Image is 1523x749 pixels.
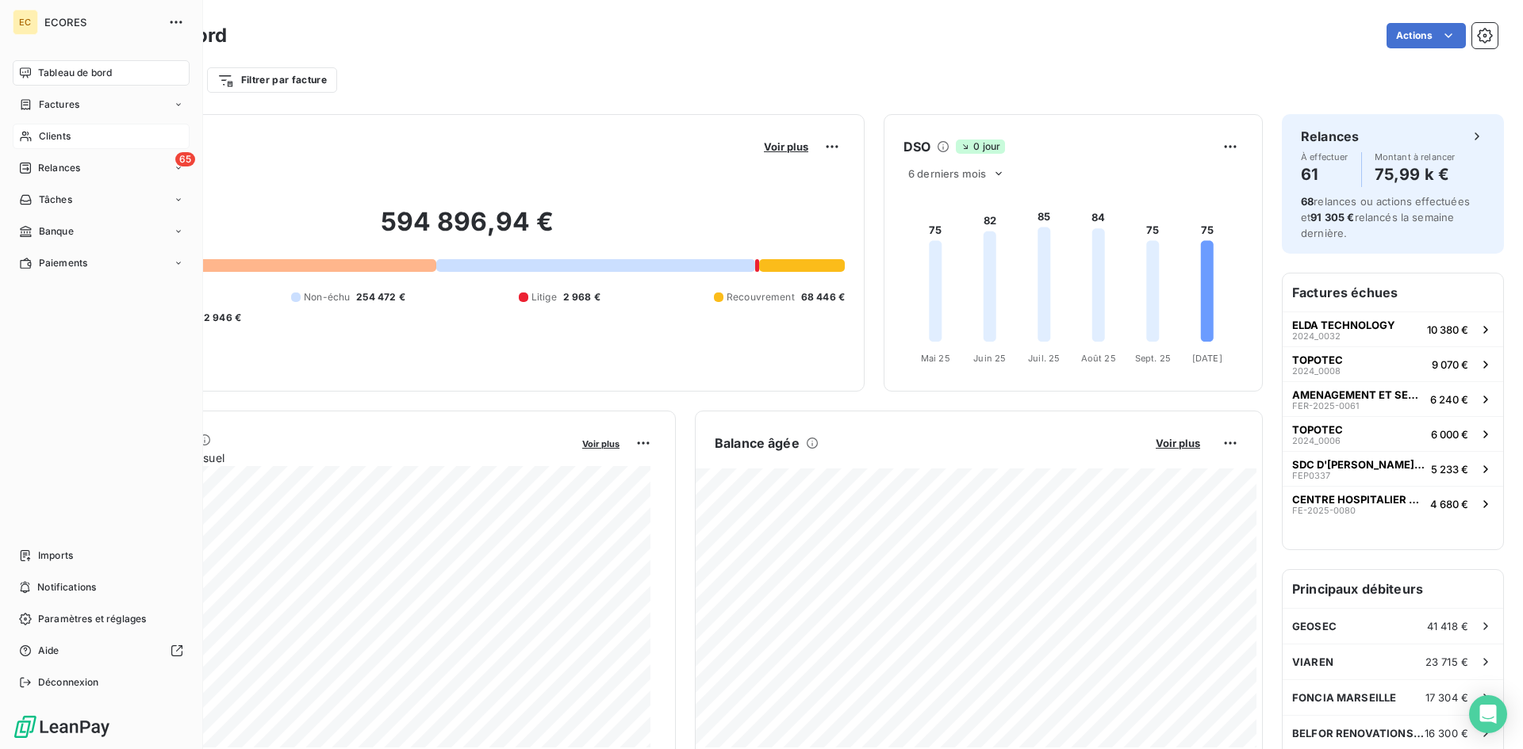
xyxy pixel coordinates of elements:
span: 9 070 € [1432,358,1468,371]
tspan: Juin 25 [973,353,1006,364]
span: TOPOTEC [1292,353,1343,366]
span: Voir plus [1156,437,1200,449]
span: Aide [38,644,59,658]
button: TOPOTEC2024_00089 070 € [1283,346,1503,381]
tspan: Juil. 25 [1028,353,1060,364]
button: ELDA TECHNOLOGY2024_003210 380 € [1283,311,1503,346]
span: 2 968 € [563,290,600,304]
span: 68 [1301,195,1314,208]
span: 91 305 € [1310,211,1354,224]
span: 2024_0008 [1292,366,1341,376]
h4: 75,99 k € [1375,162,1456,187]
h6: Principaux débiteurs [1283,570,1503,608]
span: 5 233 € [1431,463,1468,476]
span: Banque [39,224,74,239]
span: Tâches [39,193,72,207]
span: 6 000 € [1431,428,1468,441]
span: FE-2025-0080 [1292,506,1356,515]
span: CENTRE HOSPITALIER D'ARLES [1292,493,1424,506]
span: Chiffre d'affaires mensuel [90,449,571,466]
button: Voir plus [1151,436,1205,450]
span: ELDA TECHNOLOGY [1292,319,1395,331]
tspan: Août 25 [1081,353,1116,364]
button: TOPOTEC2024_00066 000 € [1283,416,1503,451]
span: FEP0337 [1292,471,1330,480]
span: Litige [531,290,557,304]
span: Factures [39,97,79,112]
span: 23 715 € [1425,655,1468,668]
span: Recouvrement [727,290,795,304]
tspan: Sept. 25 [1135,353,1171,364]
span: ECORES [44,16,159,29]
span: relances ou actions effectuées et relancés la semaine dernière. [1301,195,1470,239]
button: SDC D'[PERSON_NAME] C°/ CABINET THINOTFEP03375 233 € [1283,451,1503,486]
span: 65 [175,152,195,166]
span: 2024_0032 [1292,331,1341,341]
span: FONCIA MARSEILLE [1292,691,1396,704]
span: SDC D'[PERSON_NAME] C°/ CABINET THINOT [1292,458,1425,471]
span: 68 446 € [801,290,845,304]
button: CENTRE HOSPITALIER D'ARLESFE-2025-00804 680 € [1283,486,1503,521]
div: Open Intercom Messenger [1469,695,1507,733]
h6: Relances [1301,127,1359,146]
img: Logo LeanPay [13,714,111,739]
span: -2 946 € [199,311,241,325]
button: Voir plus [577,436,624,450]
div: EC [13,10,38,35]
span: Clients [39,129,71,143]
span: 6 240 € [1430,393,1468,406]
span: TOPOTEC [1292,423,1343,436]
span: Voir plus [764,140,808,153]
button: Actions [1387,23,1466,48]
h6: Factures échues [1283,273,1503,311]
span: Paiements [39,256,87,270]
span: Voir plus [582,438,620,449]
h2: 594 896,94 € [90,206,845,254]
span: GEOSEC [1292,620,1337,632]
span: Imports [38,548,73,563]
span: 10 380 € [1427,323,1468,336]
h6: Balance âgée [715,434,800,453]
span: 41 418 € [1427,620,1468,632]
span: BELFOR RENOVATIONS SOLUTIONS BRS [1292,727,1425,739]
span: 16 300 € [1425,727,1468,739]
span: 254 472 € [356,290,405,304]
span: À effectuer [1301,152,1348,162]
span: FER-2025-0061 [1292,401,1359,411]
a: Aide [13,638,190,663]
span: 4 680 € [1430,498,1468,510]
span: Notifications [37,580,96,594]
span: 6 derniers mois [908,167,986,180]
span: 17 304 € [1425,691,1468,704]
span: AMENAGEMENT ET SERVICES [1292,388,1424,401]
tspan: [DATE] [1192,353,1222,364]
span: 2024_0006 [1292,436,1341,445]
span: Paramètres et réglages [38,612,146,626]
span: Déconnexion [38,675,99,690]
span: VIAREN [1292,655,1333,668]
span: Tableau de bord [38,66,112,80]
button: AMENAGEMENT ET SERVICESFER-2025-00616 240 € [1283,381,1503,416]
button: Voir plus [759,139,813,154]
span: Relances [38,161,80,175]
span: Montant à relancer [1375,152,1456,162]
tspan: Mai 25 [921,353,950,364]
h4: 61 [1301,162,1348,187]
span: 0 jour [956,139,1005,154]
h6: DSO [903,137,930,156]
span: Non-échu [304,290,350,304]
button: Filtrer par facture [207,67,337,93]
